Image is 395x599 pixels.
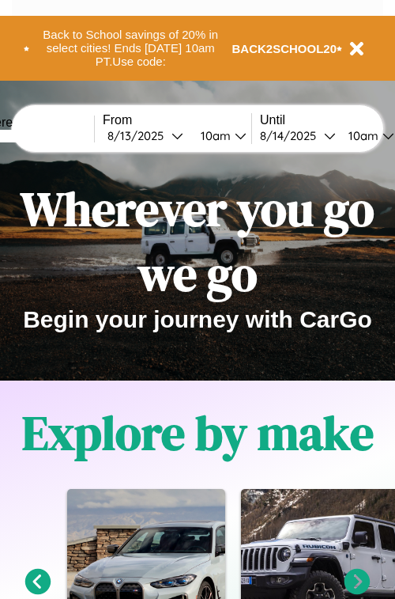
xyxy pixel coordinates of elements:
div: 10am [193,128,235,143]
h1: Explore by make [22,400,374,465]
div: 8 / 13 / 2025 [107,128,171,143]
label: From [103,113,251,127]
button: Back to School savings of 20% in select cities! Ends [DATE] 10am PT.Use code: [29,24,232,73]
div: 8 / 14 / 2025 [260,128,324,143]
b: BACK2SCHOOL20 [232,42,337,55]
button: 10am [188,127,251,144]
div: 10am [340,128,382,143]
button: 8/13/2025 [103,127,188,144]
